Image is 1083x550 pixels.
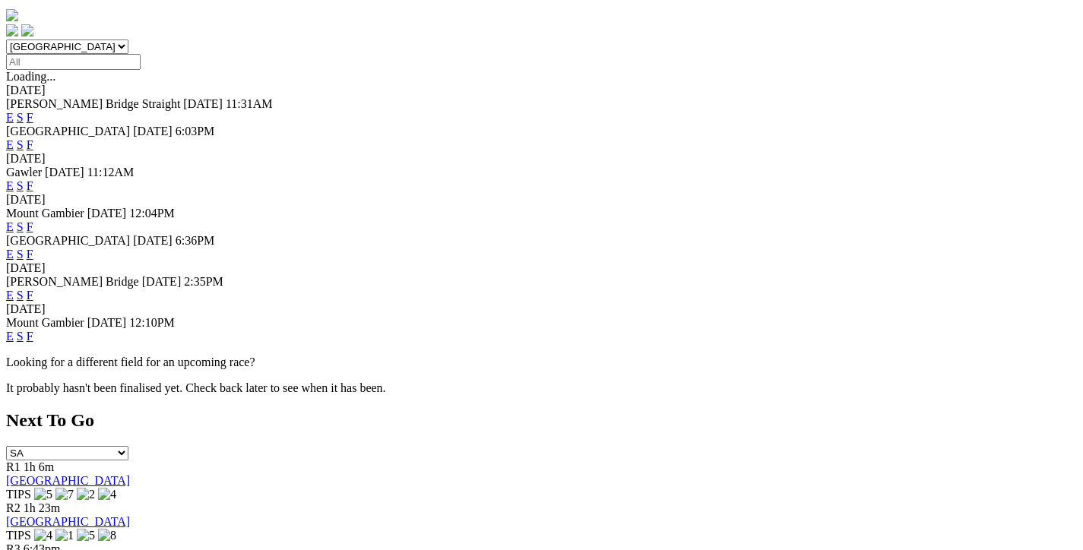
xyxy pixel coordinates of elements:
span: [DATE] [133,234,173,247]
span: 11:12AM [87,166,135,179]
img: 5 [77,529,95,542]
span: [DATE] [87,207,127,220]
span: [GEOGRAPHIC_DATA] [6,234,130,247]
a: [GEOGRAPHIC_DATA] [6,515,130,528]
img: 1 [55,529,74,542]
a: S [17,330,24,343]
a: E [6,138,14,151]
a: F [27,330,33,343]
a: E [6,289,14,302]
span: [PERSON_NAME] Bridge Straight [6,97,180,110]
span: TIPS [6,529,31,542]
img: 4 [98,488,116,501]
span: Mount Gambier [6,207,84,220]
div: [DATE] [6,193,1077,207]
span: [DATE] [133,125,173,137]
img: 5 [34,488,52,501]
span: 6:03PM [176,125,215,137]
a: F [27,138,33,151]
img: logo-grsa-white.png [6,9,18,21]
span: [PERSON_NAME] Bridge [6,275,139,288]
img: 4 [34,529,52,542]
span: 11:31AM [226,97,273,110]
a: F [27,220,33,233]
a: E [6,248,14,261]
a: [GEOGRAPHIC_DATA] [6,474,130,487]
span: TIPS [6,488,31,501]
partial: It probably hasn't been finalised yet. Check back later to see when it has been. [6,381,386,394]
span: 12:10PM [129,316,175,329]
span: [GEOGRAPHIC_DATA] [6,125,130,137]
img: 7 [55,488,74,501]
a: F [27,289,33,302]
a: S [17,220,24,233]
div: [DATE] [6,302,1077,316]
a: S [17,289,24,302]
div: [DATE] [6,261,1077,275]
a: S [17,179,24,192]
img: 8 [98,529,116,542]
span: 1h 6m [24,460,54,473]
a: E [6,330,14,343]
span: 6:36PM [176,234,215,247]
a: S [17,111,24,124]
a: F [27,179,33,192]
span: [DATE] [142,275,182,288]
span: R1 [6,460,21,473]
span: [DATE] [87,316,127,329]
span: [DATE] [183,97,223,110]
input: Select date [6,54,141,70]
a: E [6,111,14,124]
div: [DATE] [6,152,1077,166]
h2: Next To Go [6,410,1077,431]
img: 2 [77,488,95,501]
a: F [27,111,33,124]
img: twitter.svg [21,24,33,36]
a: F [27,248,33,261]
p: Looking for a different field for an upcoming race? [6,356,1077,369]
span: Mount Gambier [6,316,84,329]
span: Loading... [6,70,55,83]
span: Gawler [6,166,42,179]
span: 2:35PM [184,275,223,288]
span: 12:04PM [129,207,175,220]
span: [DATE] [45,166,84,179]
div: [DATE] [6,84,1077,97]
a: E [6,220,14,233]
span: 1h 23m [24,501,60,514]
span: R2 [6,501,21,514]
a: S [17,248,24,261]
a: E [6,179,14,192]
a: S [17,138,24,151]
img: facebook.svg [6,24,18,36]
